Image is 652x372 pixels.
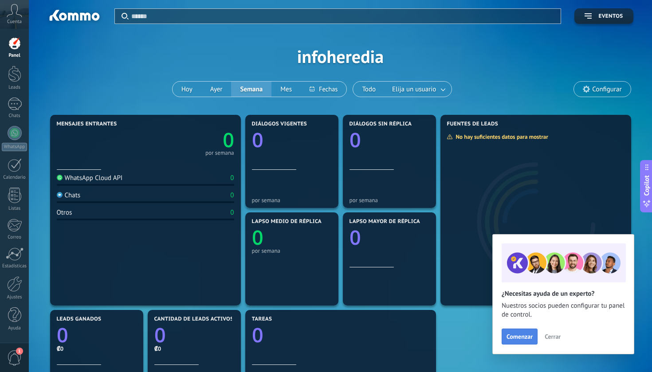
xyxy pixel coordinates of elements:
[447,133,554,141] div: No hay suficientes datos para mostrar
[252,219,322,225] span: Lapso medio de réplica
[350,219,420,225] span: Lapso mayor de réplica
[252,197,332,204] div: por semana
[350,126,361,153] text: 0
[252,321,263,349] text: 0
[642,175,651,196] span: Copilot
[541,330,565,343] button: Cerrar
[205,151,234,155] div: por semana
[252,121,307,127] span: Diálogos vigentes
[57,345,137,352] div: ₡0
[350,197,429,204] div: por semana
[390,83,438,95] span: Elija un usuario
[2,263,27,269] div: Estadísticas
[271,82,301,97] button: Mes
[252,316,272,322] span: Tareas
[173,82,201,97] button: Hoy
[57,175,63,180] img: WhatsApp Cloud API
[2,53,27,59] div: Panel
[57,121,117,127] span: Mensajes entrantes
[502,302,625,319] span: Nuestros socios pueden configurar tu panel de control.
[2,235,27,240] div: Correo
[57,174,123,182] div: WhatsApp Cloud API
[350,224,361,251] text: 0
[230,174,234,182] div: 0
[301,82,346,97] button: Fechas
[231,82,271,97] button: Semana
[230,208,234,217] div: 0
[223,126,234,153] text: 0
[502,290,625,298] h2: ¿Necesitas ayuda de un experto?
[350,121,412,127] span: Diálogos sin réplica
[2,175,27,180] div: Calendario
[385,82,452,97] button: Elija un usuario
[154,345,234,352] div: ₡0
[154,316,234,322] span: Cantidad de leads activos
[57,316,102,322] span: Leads ganados
[507,333,533,340] span: Comenzar
[201,82,232,97] button: Ayer
[57,321,68,349] text: 0
[2,143,27,151] div: WhatsApp
[154,321,166,349] text: 0
[252,224,263,251] text: 0
[2,325,27,331] div: Ayuda
[545,333,561,340] span: Cerrar
[598,13,623,20] span: Eventos
[230,191,234,200] div: 0
[57,191,81,200] div: Chats
[16,348,23,355] span: 1
[57,321,137,349] a: 0
[2,206,27,211] div: Listas
[252,321,429,349] a: 0
[252,126,263,153] text: 0
[574,8,633,24] button: Eventos
[2,85,27,90] div: Leads
[2,113,27,119] div: Chats
[145,126,234,153] a: 0
[447,121,499,127] span: Fuentes de leads
[502,329,538,345] button: Comenzar
[2,294,27,300] div: Ajustes
[7,19,22,25] span: Cuenta
[353,82,385,97] button: Todo
[57,192,63,198] img: Chats
[592,86,621,93] span: Configurar
[57,208,72,217] div: Otros
[154,321,234,349] a: 0
[252,247,332,254] div: por semana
